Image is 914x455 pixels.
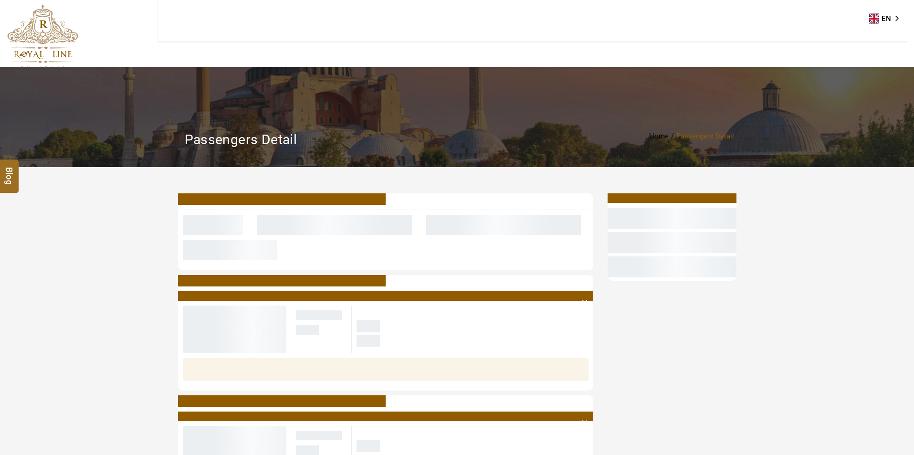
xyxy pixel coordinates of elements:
li: Passengers Detail [676,132,734,140]
img: The Royal Line Holidays [7,4,78,69]
aside: Language selected: English [869,11,905,26]
a: Home [649,132,671,140]
span: Blog [3,167,16,175]
a: EN [869,11,905,26]
h2: Passengers Detail [185,129,297,148]
div: Language [869,11,905,26]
